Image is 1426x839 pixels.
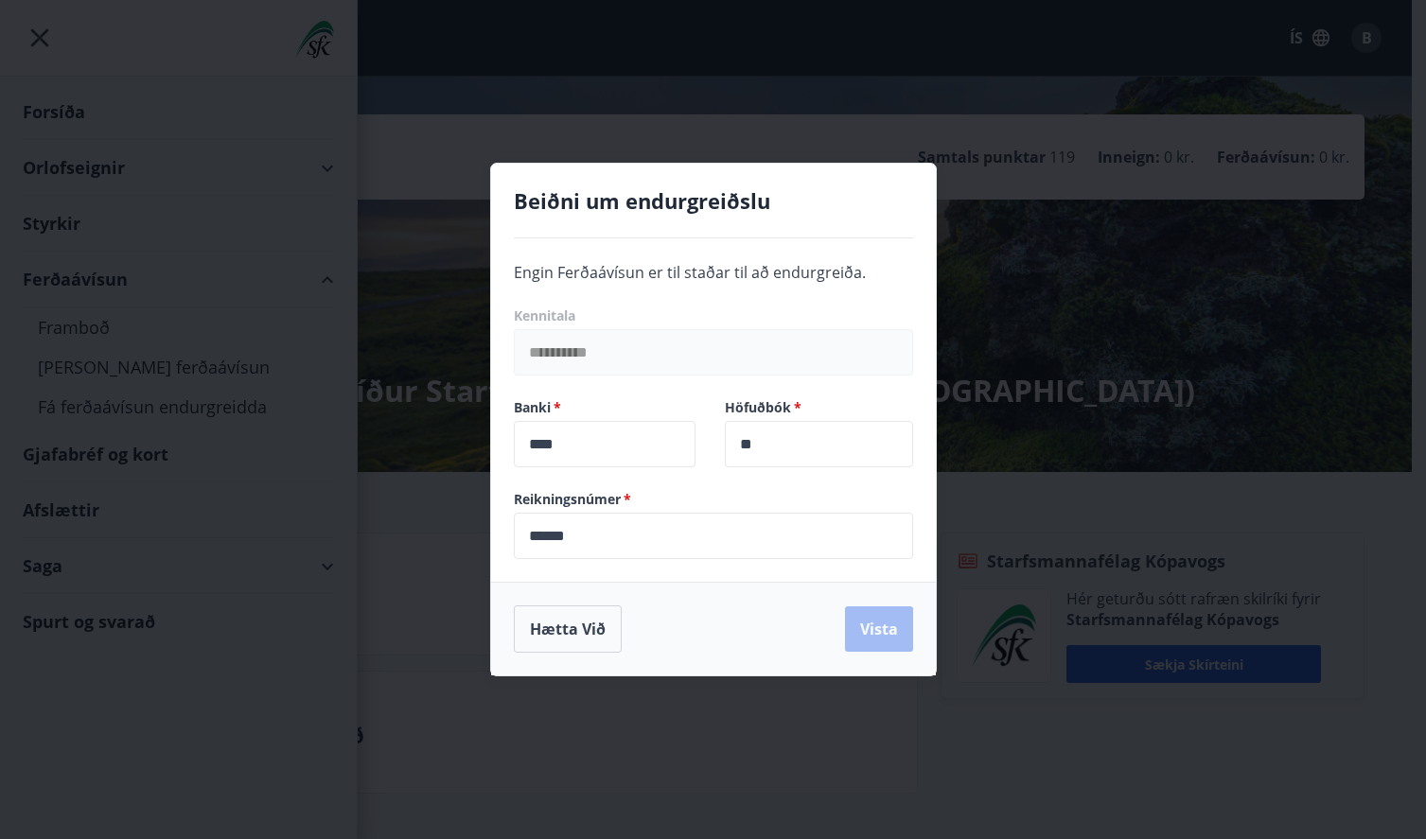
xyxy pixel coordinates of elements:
label: Höfuðbók [725,398,913,417]
button: Hætta við [514,605,622,653]
h4: Beiðni um endurgreiðslu [514,186,913,215]
label: Reikningsnúmer [514,490,913,509]
label: Banki [514,398,702,417]
span: Engin Ferðaávísun er til staðar til að endurgreiða. [514,262,866,283]
label: Kennitala [514,306,913,325]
